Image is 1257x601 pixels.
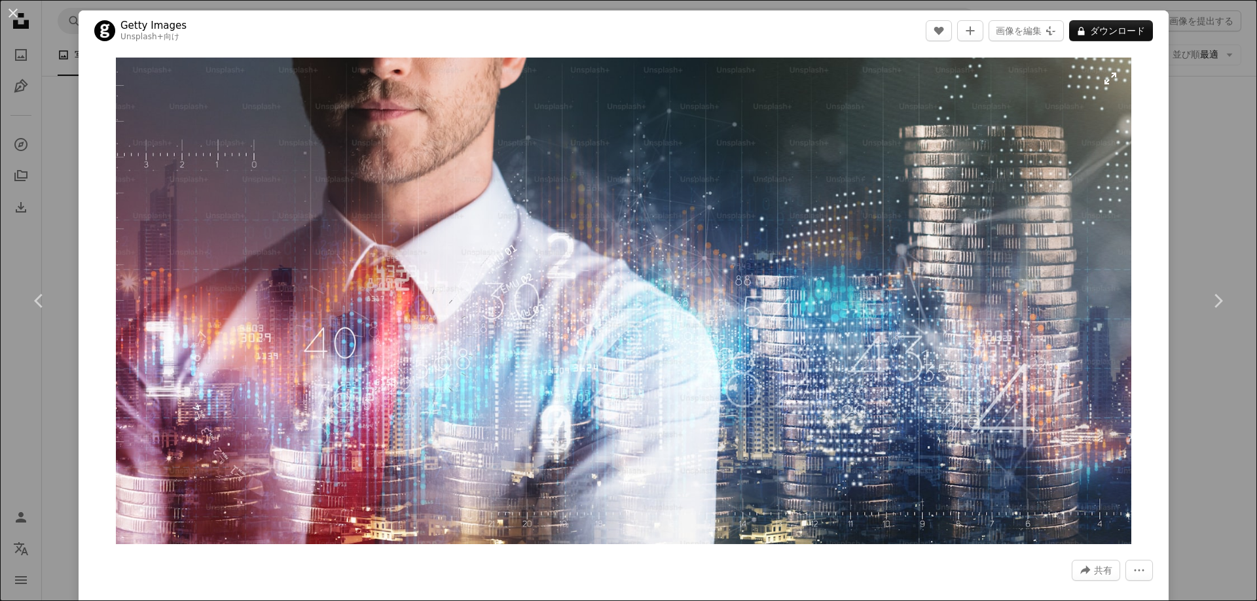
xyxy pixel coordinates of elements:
button: ダウンロード [1069,20,1153,41]
button: この画像でズームインする [116,58,1131,544]
button: 画像を編集 [989,20,1064,41]
button: いいね！ [926,20,952,41]
a: Unsplash+ [120,32,164,41]
a: 次へ [1178,238,1257,364]
button: その他のアクション [1125,560,1153,581]
button: コレクションに追加する [957,20,983,41]
span: 共有 [1094,560,1112,580]
button: このビジュアルを共有する [1072,560,1120,581]
div: 向け [120,32,187,43]
img: Getty Imagesのプロフィールを見る [94,20,115,41]
a: Getty Images [120,19,187,32]
img: 二重露出白人のビジネスマンは、戦略を整理し、デジタル株式金融市場チャートとデジタル株式金融市場チャートでマネーコインスタックを組織し、図を接続するデジタルグラフィックラインビジネスアイデアコンセプト [116,58,1131,544]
